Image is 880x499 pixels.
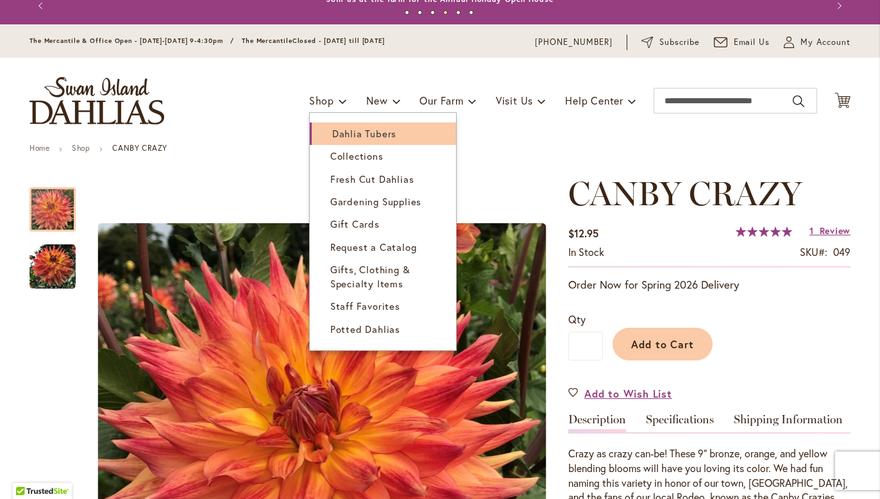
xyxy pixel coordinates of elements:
[330,149,384,162] span: Collections
[800,245,827,258] strong: SKU
[419,94,463,107] span: Our Farm
[30,174,89,232] div: Canby Crazy
[631,337,695,351] span: Add to Cart
[443,10,448,15] button: 4 of 6
[405,10,409,15] button: 1 of 6
[568,226,598,240] span: $12.95
[72,143,90,153] a: Shop
[734,36,770,49] span: Email Us
[568,245,604,258] span: In stock
[784,36,850,49] button: My Account
[30,143,49,153] a: Home
[292,37,385,45] span: Closed - [DATE] till [DATE]
[568,245,604,260] div: Availability
[568,173,802,214] span: CANBY CRAZY
[565,94,623,107] span: Help Center
[30,244,76,290] img: Canby Crazy
[809,224,850,237] a: 1 Review
[736,226,792,237] div: 100%
[496,94,533,107] span: Visit Us
[714,36,770,49] a: Email Us
[833,245,850,260] div: 049
[568,312,586,326] span: Qty
[330,173,414,185] span: Fresh Cut Dahlias
[112,143,167,153] strong: CANBY CRAZY
[30,232,76,289] div: Canby Crazy
[366,94,387,107] span: New
[568,386,672,401] a: Add to Wish List
[330,323,400,335] span: Potted Dahlias
[809,224,814,237] span: 1
[310,213,456,235] a: Gift Cards
[330,195,421,208] span: Gardening Supplies
[568,277,850,292] p: Order Now for Spring 2026 Delivery
[332,127,396,140] span: Dahlia Tubers
[330,263,410,289] span: Gifts, Clothing & Specialty Items
[734,414,843,432] a: Shipping Information
[535,36,613,49] a: [PHONE_NUMBER]
[456,10,461,15] button: 5 of 6
[330,300,400,312] span: Staff Favorites
[10,453,46,489] iframe: Launch Accessibility Center
[584,386,672,401] span: Add to Wish List
[646,414,714,432] a: Specifications
[659,36,700,49] span: Subscribe
[430,10,435,15] button: 3 of 6
[30,77,164,124] a: store logo
[641,36,700,49] a: Subscribe
[613,328,713,360] button: Add to Cart
[820,224,850,237] span: Review
[309,94,334,107] span: Shop
[30,37,292,45] span: The Mercantile & Office Open - [DATE]-[DATE] 9-4:30pm / The Mercantile
[800,36,850,49] span: My Account
[418,10,422,15] button: 2 of 6
[330,241,417,253] span: Request a Catalog
[469,10,473,15] button: 6 of 6
[568,414,626,432] a: Description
